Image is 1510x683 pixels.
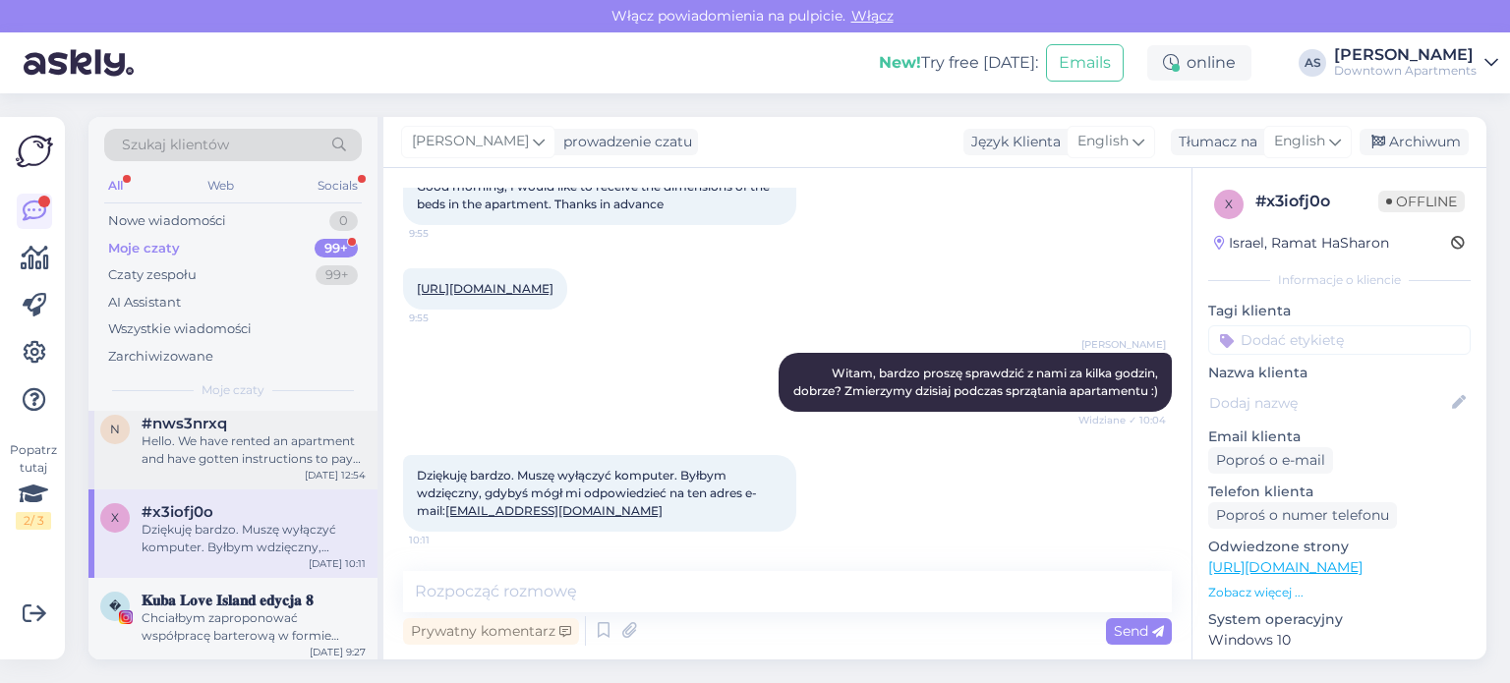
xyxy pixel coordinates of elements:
[845,7,900,25] span: Włącz
[1208,630,1471,651] p: Windows 10
[316,265,358,285] div: 99+
[122,135,229,155] span: Szukaj klientów
[315,239,358,258] div: 99+
[1334,47,1498,79] a: [PERSON_NAME]Downtown Apartments
[1225,197,1233,211] span: x
[1208,658,1471,679] p: Przeglądarka
[1208,301,1471,321] p: Tagi klienta
[1255,190,1378,213] div: # x3iofj0o
[108,239,180,258] div: Moje czaty
[142,609,366,645] div: Chciałbym zaproponować współpracę barterową w formie noclegu w Państwa obiekcie w zamian za promo...
[793,366,1161,398] span: Witam, bardzo proszę sprawdzić z nami za kilka godzin, dobrze? Zmierzymy dzisiaj podczas sprzątan...
[142,503,213,521] span: #x3iofj0o
[1208,447,1333,474] div: Poproś o e-mail
[16,133,53,170] img: Askly Logo
[417,468,757,518] span: Dziękuję bardzo. Muszę wyłączyć komputer. Byłbym wdzięczny, gdybyś mógł mi odpowiedzieć na ten ad...
[108,347,213,367] div: Zarchiwizowane
[879,53,921,72] b: New!
[1334,47,1477,63] div: [PERSON_NAME]
[16,441,51,530] div: Popatrz tutaj
[329,211,358,231] div: 0
[16,512,51,530] div: 2 / 3
[1208,584,1471,601] p: Zobacz więcej ...
[1208,363,1471,383] p: Nazwa klienta
[417,281,553,296] a: [URL][DOMAIN_NAME]
[879,51,1038,75] div: Try free [DATE]:
[409,226,483,241] span: 9:55
[445,503,663,518] a: [EMAIL_ADDRESS][DOMAIN_NAME]
[109,598,121,613] span: �
[1209,392,1448,414] input: Dodaj nazwę
[142,521,366,556] div: Dziękuję bardzo. Muszę wyłączyć komputer. Byłbym wdzięczny, gdybyś mógł mi odpowiedzieć na ten ad...
[1208,427,1471,447] p: Email klienta
[108,265,197,285] div: Czaty zespołu
[412,131,529,152] span: [PERSON_NAME]
[963,132,1061,152] div: Język Klienta
[108,319,252,339] div: Wszystkie wiadomości
[1208,271,1471,289] div: Informacje o kliencie
[104,173,127,199] div: All
[142,415,227,432] span: #nws3nrxq
[403,618,579,645] div: Prywatny komentarz
[1378,191,1465,212] span: Offline
[202,381,264,399] span: Moje czaty
[1114,622,1164,640] span: Send
[1078,413,1166,427] span: Widziane ✓ 10:04
[409,311,483,325] span: 9:55
[1147,45,1251,81] div: online
[1214,233,1389,254] div: Israel, Ramat HaSharon
[1334,63,1477,79] div: Downtown Apartments
[142,592,314,609] span: 𝐊𝐮𝐛𝐚 𝐋𝐨𝐯𝐞 𝐈𝐬𝐥𝐚𝐧𝐝 𝐞𝐝𝐲𝐜𝐣𝐚 𝟖
[110,422,120,436] span: n
[1208,482,1471,502] p: Telefon klienta
[1077,131,1129,152] span: English
[305,468,366,483] div: [DATE] 12:54
[1360,129,1469,155] div: Archiwum
[1208,558,1363,576] a: [URL][DOMAIN_NAME]
[108,211,226,231] div: Nowe wiadomości
[310,645,366,659] div: [DATE] 9:27
[1208,609,1471,630] p: System operacyjny
[1208,325,1471,355] input: Dodać etykietę
[309,556,366,571] div: [DATE] 10:11
[108,293,181,313] div: AI Assistant
[1171,132,1257,152] div: Tłumacz na
[1274,131,1325,152] span: English
[111,510,119,525] span: x
[314,173,362,199] div: Socials
[1208,537,1471,557] p: Odwiedzone strony
[1081,337,1166,352] span: [PERSON_NAME]
[203,173,238,199] div: Web
[409,533,483,547] span: 10:11
[1208,502,1397,529] div: Poproś o numer telefonu
[555,132,692,152] div: prowadzenie czatu
[1299,49,1326,77] div: AS
[1046,44,1124,82] button: Emails
[142,432,366,468] div: Hello. We have rented an apartment and have gotten instructions to pay the city tax but that does...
